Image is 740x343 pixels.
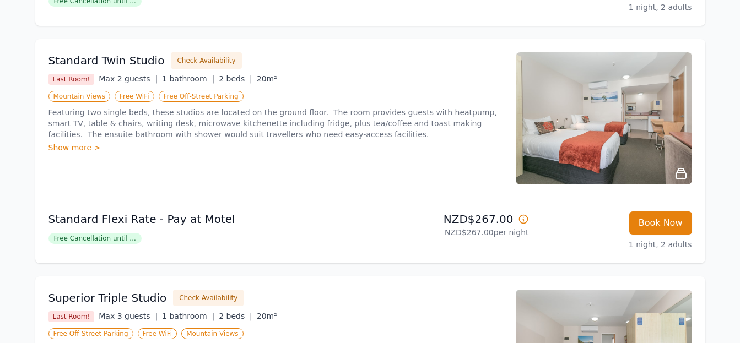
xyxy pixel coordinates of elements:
p: 1 night, 2 adults [538,239,692,250]
h3: Standard Twin Studio [48,53,165,68]
span: Mountain Views [181,328,243,339]
span: Last Room! [48,74,95,85]
span: Free Off-Street Parking [159,91,244,102]
p: Standard Flexi Rate - Pay at Motel [48,211,366,227]
span: Last Room! [48,311,95,322]
span: Max 2 guests | [99,74,158,83]
p: NZD$267.00 per night [375,227,529,238]
span: 20m² [257,74,277,83]
button: Check Availability [171,52,241,69]
span: 2 beds | [219,312,252,320]
span: 20m² [257,312,277,320]
div: Show more > [48,142,503,153]
p: NZD$267.00 [375,211,529,227]
span: 1 bathroom | [162,74,214,83]
span: Free WiFi [138,328,177,339]
span: Max 3 guests | [99,312,158,320]
span: Free WiFi [115,91,154,102]
p: Featuring two single beds, these studios are located on the ground floor. The room provides guest... [48,107,503,140]
button: Book Now [629,211,692,235]
span: Free Cancellation until ... [48,233,142,244]
span: 1 bathroom | [162,312,214,320]
p: 1 night, 2 adults [538,2,692,13]
span: Free Off-Street Parking [48,328,133,339]
span: 2 beds | [219,74,252,83]
span: Mountain Views [48,91,110,102]
h3: Superior Triple Studio [48,290,167,306]
button: Check Availability [173,290,244,306]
